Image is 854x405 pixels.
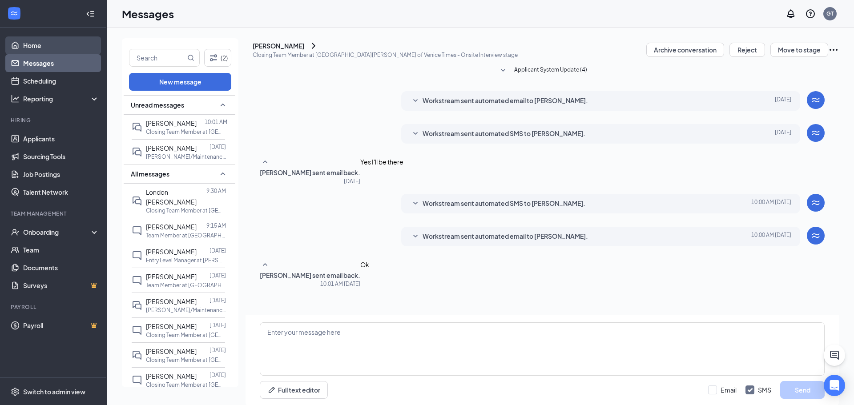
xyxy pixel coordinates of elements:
span: [PERSON_NAME] [146,322,197,330]
a: Documents [23,259,99,277]
button: Archive conversation [646,43,724,57]
p: Closing Team Member at [GEOGRAPHIC_DATA][PERSON_NAME] of Venice Times [146,381,226,389]
button: ChatActive [824,345,845,366]
svg: DoubleChat [132,350,142,361]
svg: Ellipses [828,44,839,55]
a: Home [23,36,99,54]
div: GT [826,10,834,17]
svg: Notifications [786,8,796,19]
p: [DATE] [209,247,226,254]
p: Closing Team Member at [GEOGRAPHIC_DATA][PERSON_NAME] of Venice Times - Onsite Interview stage [253,51,518,59]
button: SmallChevronDownApplicant System Update (4) [498,65,587,76]
svg: WorkstreamLogo [810,128,821,138]
button: Move to stage [770,43,828,57]
button: Full text editorPen [260,381,328,399]
svg: DoubleChat [132,196,142,206]
svg: UserCheck [11,228,20,237]
svg: SmallChevronDown [410,198,421,209]
span: [DATE] 10:00 AM [751,198,791,209]
span: [PERSON_NAME] [146,119,197,127]
div: Onboarding [23,228,92,237]
a: SurveysCrown [23,277,99,294]
span: Applicant System Update (4) [514,65,587,76]
span: Workstream sent automated email to [PERSON_NAME]. [423,231,588,242]
svg: ChatInactive [132,225,142,236]
svg: SmallChevronDown [410,128,421,139]
a: Talent Network [23,183,99,201]
svg: Collapse [86,9,95,18]
a: Scheduling [23,72,99,90]
p: [PERSON_NAME]/Maintenance at [GEOGRAPHIC_DATA][PERSON_NAME] of Venice Times [146,153,226,160]
svg: SmallChevronUp [218,168,228,179]
svg: Settings [11,387,20,396]
p: [PERSON_NAME]/Maintenance at [GEOGRAPHIC_DATA][PERSON_NAME] of Venice Times [146,306,226,314]
p: Closing Team Member at [GEOGRAPHIC_DATA][PERSON_NAME] of Venice Times [146,331,226,339]
p: [DATE] [209,143,226,151]
p: [DATE] [209,321,226,329]
span: [PERSON_NAME] sent email back. [260,270,360,280]
div: [PERSON_NAME] [253,41,304,50]
span: [DATE] [775,96,791,106]
input: Search [129,49,185,66]
span: Workstream sent automated SMS to [PERSON_NAME]. [423,198,585,209]
svg: MagnifyingGlass [187,54,194,61]
p: 10:01 AM [205,118,227,126]
span: Workstream sent automated SMS to [PERSON_NAME]. [423,128,585,139]
span: Workstream sent automated email to [PERSON_NAME]. [423,96,588,106]
span: Yes I'll be there [360,158,403,166]
a: Job Postings [23,165,99,183]
svg: ChatInactive [132,375,142,385]
p: [DATE] [209,297,226,304]
span: [PERSON_NAME] [146,347,197,355]
svg: WorkstreamLogo [810,197,821,208]
p: 9:30 AM [206,187,226,195]
p: Closing Team Member at [GEOGRAPHIC_DATA][PERSON_NAME] of Venice Times [146,356,226,364]
svg: WorkstreamLogo [10,9,19,18]
div: Hiring [11,116,97,124]
button: Send [780,381,825,399]
span: [DATE] 10:01 AM [320,280,360,288]
span: Unread messages [131,100,184,109]
div: Reporting [23,94,100,103]
span: [PERSON_NAME] [146,248,197,256]
span: London [PERSON_NAME] [146,188,197,206]
svg: Pen [267,385,276,394]
span: [DATE] [775,128,791,139]
button: Reject [729,43,765,57]
svg: SmallChevronDown [410,96,421,106]
svg: Filter [208,52,219,63]
p: Entry Level Manager at [PERSON_NAME] of Venice Times [146,257,226,264]
span: [PERSON_NAME] [146,144,197,152]
p: [DATE] [209,272,226,279]
svg: WorkstreamLogo [810,230,821,241]
svg: ChevronRight [308,40,319,51]
div: Payroll [11,303,97,311]
svg: SmallChevronUp [218,100,228,110]
button: New message [129,73,231,91]
a: Applicants [23,130,99,148]
svg: SmallChevronDown [410,231,421,242]
p: [DATE] [209,371,226,379]
span: [PERSON_NAME] [146,273,197,281]
div: Switch to admin view [23,387,85,396]
span: [DATE] 10:00 AM [751,231,791,242]
h1: Messages [122,6,174,21]
p: 9:15 AM [206,222,226,229]
svg: SmallChevronDown [498,65,508,76]
svg: ChatInactive [132,250,142,261]
a: PayrollCrown [23,317,99,334]
div: Team Management [11,210,97,217]
svg: SmallChevronUp [260,157,270,168]
svg: DoubleChat [132,147,142,157]
span: [PERSON_NAME] [146,223,197,231]
svg: Analysis [11,94,20,103]
span: All messages [131,169,169,178]
p: Team Member at [GEOGRAPHIC_DATA][PERSON_NAME] of Venice Times [146,281,226,289]
p: [DATE] [209,346,226,354]
svg: ChatInactive [132,325,142,336]
svg: ChatInactive [132,275,142,286]
div: Open Intercom Messenger [824,375,845,396]
p: Closing Team Member at [GEOGRAPHIC_DATA][PERSON_NAME] of Venice Times [146,207,226,214]
svg: DoubleChat [132,300,142,311]
svg: ChatActive [829,350,840,361]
